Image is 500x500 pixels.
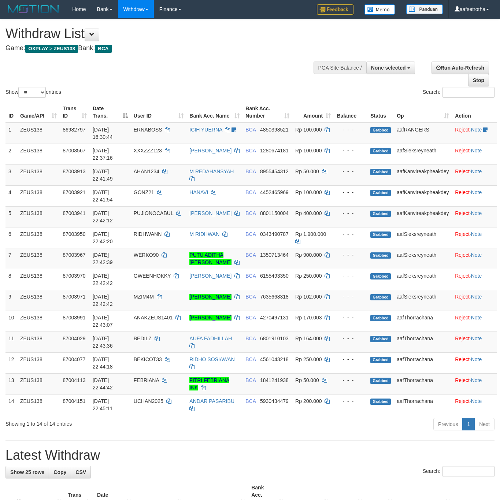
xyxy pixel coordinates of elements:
td: · [452,206,497,227]
a: RIDHO SOSIAWAN [189,356,234,362]
td: aafSieksreyneath [394,144,452,164]
td: 2 [5,144,17,164]
span: Rp 50.000 [295,377,319,383]
span: [DATE] 22:44:18 [93,356,113,370]
div: Showing 1 to 14 of 14 entries [5,417,203,427]
span: Grabbed [370,336,391,342]
span: Copy 6801910103 to clipboard [260,336,289,341]
td: ZEUS138 [17,311,60,332]
span: FEBRIANA [134,377,159,383]
th: Status [367,102,394,123]
td: aafKanvireakpheakdey [394,164,452,185]
span: Copy 4561043218 to clipboard [260,356,289,362]
span: BCA [245,273,256,279]
span: GONZ21 [134,189,154,195]
label: Show entries [5,87,61,98]
a: Copy [49,466,71,478]
span: BCA [245,168,256,174]
span: Grabbed [370,273,391,279]
th: Trans ID: activate to sort column ascending [60,102,90,123]
span: ANAKZEUS1401 [134,315,173,321]
td: ZEUS138 [17,269,60,290]
div: - - - [337,126,364,133]
td: 4 [5,185,17,206]
td: 1 [5,123,17,144]
div: - - - [337,356,364,363]
span: 87003567 [63,148,85,153]
span: Rp 400.000 [295,210,322,216]
span: Rp 200.000 [295,398,322,404]
th: Balance [334,102,367,123]
td: · [452,227,497,248]
span: Copy 8801150004 to clipboard [260,210,289,216]
a: Reject [455,273,470,279]
span: BCA [245,252,256,258]
span: [DATE] 22:42:12 [93,210,113,223]
span: OXPLAY > ZEUS138 [25,45,78,53]
span: WERKO90 [134,252,159,258]
a: Reject [455,336,470,341]
td: 10 [5,311,17,332]
th: User ID: activate to sort column ascending [131,102,187,123]
span: BEDILZ [134,336,152,341]
a: Reject [455,189,470,195]
span: BCA [245,294,256,300]
td: aafThorrachana [394,311,452,332]
span: [DATE] 22:37:16 [93,148,113,161]
img: Feedback.jpg [317,4,353,15]
a: Next [474,418,495,430]
h1: Withdraw List [5,26,326,41]
a: Reject [455,210,470,216]
td: · [452,290,497,311]
span: BCA [245,148,256,153]
span: Copy [53,469,66,475]
th: Bank Acc. Name: activate to sort column ascending [186,102,242,123]
span: Grabbed [370,211,391,217]
span: [DATE] 22:42:42 [93,294,113,307]
a: Note [471,273,482,279]
td: 3 [5,164,17,185]
td: aafSieksreyneath [394,269,452,290]
a: [PERSON_NAME] [189,210,232,216]
span: Rp 170.003 [295,315,322,321]
div: - - - [337,230,364,238]
span: Rp 164.000 [295,336,322,341]
td: 13 [5,373,17,394]
a: Reject [455,231,470,237]
span: Rp 100.000 [295,189,322,195]
span: Grabbed [370,399,391,405]
span: Rp 250.000 [295,273,322,279]
a: [PERSON_NAME] [189,148,232,153]
td: · [452,332,497,352]
a: Reject [455,168,470,174]
td: 6 [5,227,17,248]
a: Note [471,356,482,362]
td: · [452,394,497,415]
span: Rp 900.000 [295,252,322,258]
td: · [452,164,497,185]
span: Grabbed [370,169,391,175]
a: M REDAHANSYAH [189,168,234,174]
span: Grabbed [370,252,391,259]
a: [PERSON_NAME] [189,294,232,300]
span: [DATE] 22:41:49 [93,168,113,182]
td: aafThorrachana [394,394,452,415]
a: HANAVI [189,189,208,195]
div: - - - [337,251,364,259]
a: Note [471,252,482,258]
span: Copy 4850398521 to clipboard [260,127,289,133]
img: MOTION_logo.png [5,4,61,15]
span: 87004029 [63,336,85,341]
span: [DATE] 22:41:54 [93,189,113,203]
td: 7 [5,248,17,269]
td: aafKanvireakpheakdey [394,206,452,227]
span: 87003950 [63,231,85,237]
a: Note [471,294,482,300]
td: ZEUS138 [17,206,60,227]
span: [DATE] 22:42:42 [93,273,113,286]
th: Date Trans.: activate to sort column descending [90,102,131,123]
span: BCA [245,377,256,383]
td: 12 [5,352,17,373]
span: 87003913 [63,168,85,174]
a: ICIH YUERNA [189,127,222,133]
